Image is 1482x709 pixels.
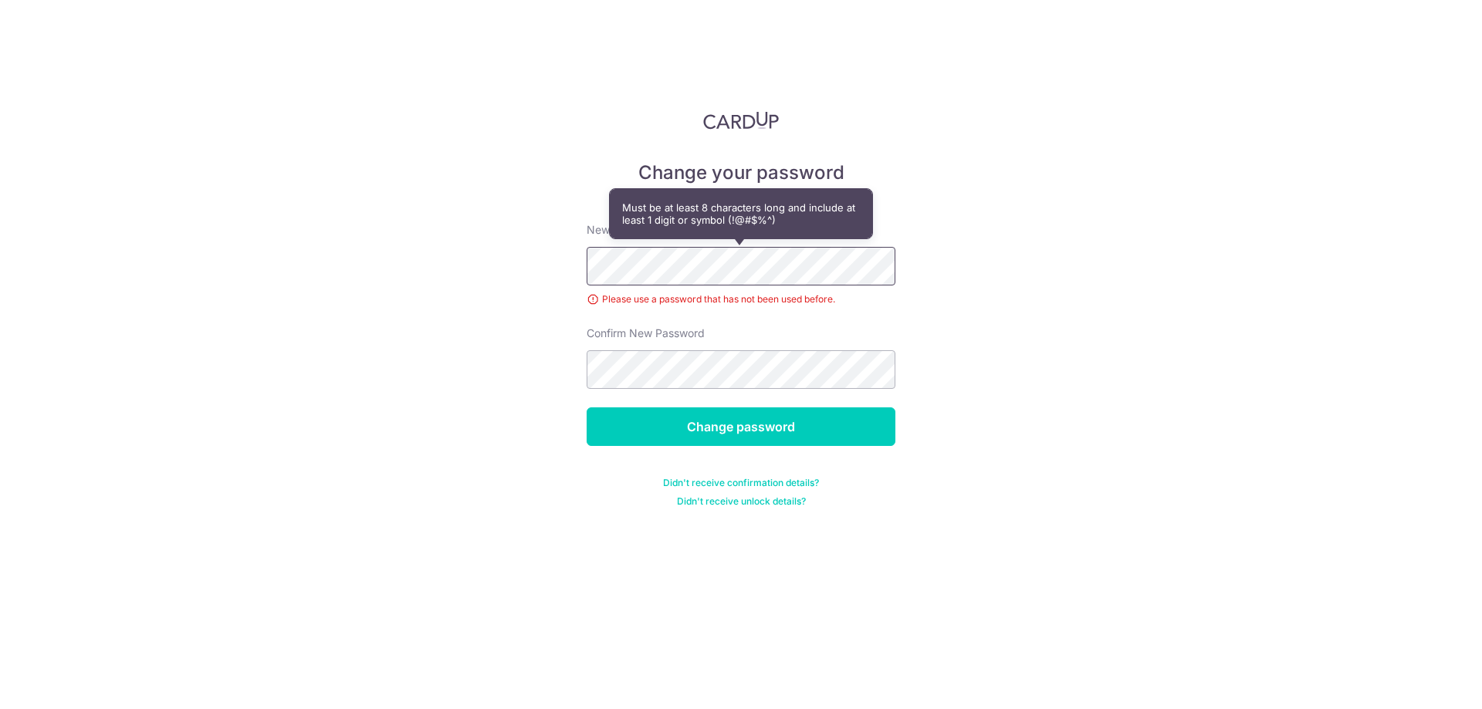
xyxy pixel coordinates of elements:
[677,495,806,508] a: Didn't receive unlock details?
[587,222,662,238] label: New password
[663,477,819,489] a: Didn't receive confirmation details?
[587,160,895,185] h5: Change your password
[610,189,872,238] div: Must be at least 8 characters long and include at least 1 digit or symbol (!@#$%^)
[587,326,705,341] label: Confirm New Password
[587,292,895,307] div: Please use a password that has not been used before.
[703,111,779,130] img: CardUp Logo
[587,407,895,446] input: Change password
